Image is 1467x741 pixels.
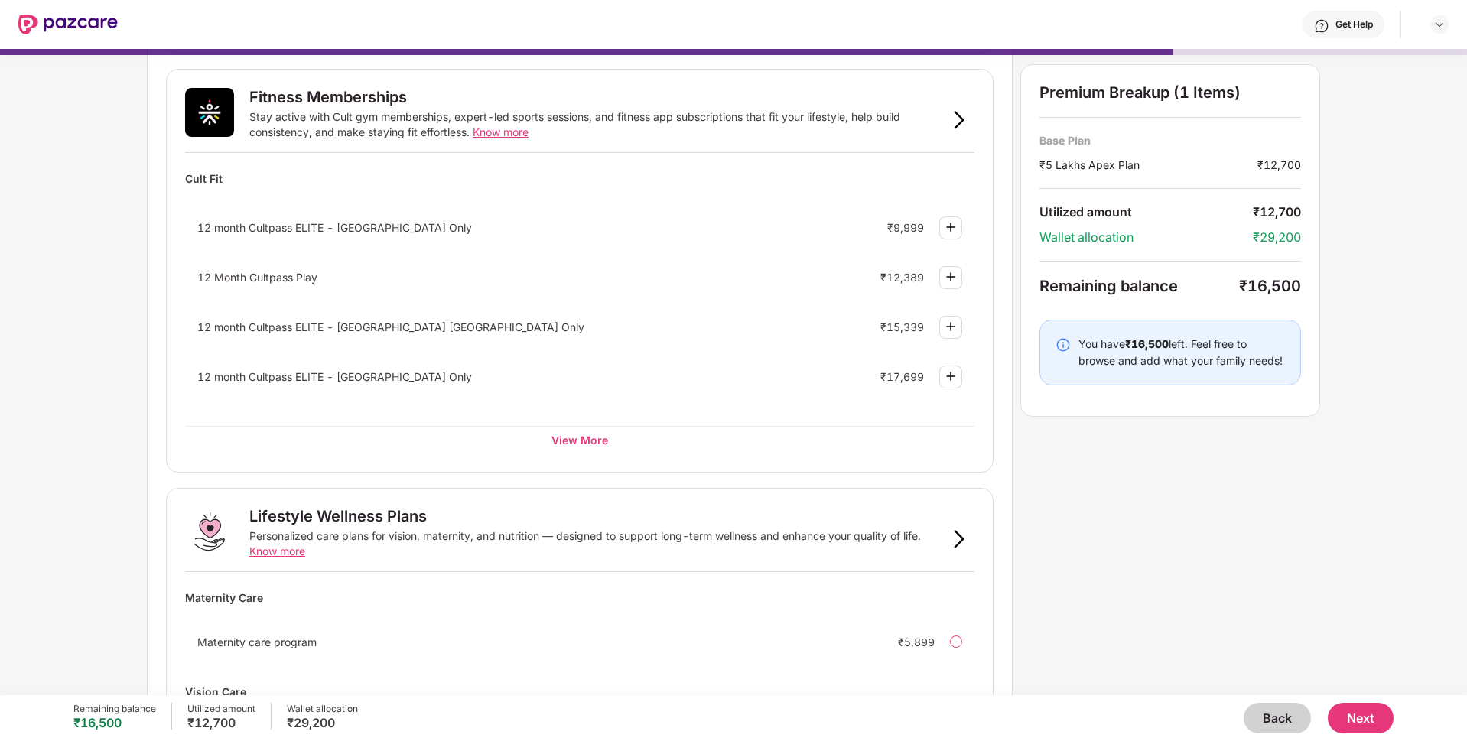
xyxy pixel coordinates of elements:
button: Next [1328,703,1394,733]
span: Know more [473,125,529,138]
button: Back [1244,703,1311,733]
img: svg+xml;base64,PHN2ZyBpZD0iUGx1cy0zMngzMiIgeG1sbnM9Imh0dHA6Ly93d3cudzMub3JnLzIwMDAvc3ZnIiB3aWR0aD... [942,367,960,385]
div: ₹5 Lakhs Apex Plan [1039,157,1257,173]
div: ₹9,999 [887,221,924,234]
img: New Pazcare Logo [18,15,118,34]
span: 12 Month Cultpass Play [197,271,317,284]
div: Utilized amount [1039,204,1253,220]
img: svg+xml;base64,PHN2ZyB3aWR0aD0iOSIgaGVpZ2h0PSIxNiIgdmlld0JveD0iMCAwIDkgMTYiIGZpbGw9Im5vbmUiIHhtbG... [950,530,968,548]
div: Stay active with Cult gym memberships, expert-led sports sessions, and fitness app subscriptions ... [249,109,944,140]
div: Base Plan [1039,133,1301,148]
img: svg+xml;base64,PHN2ZyBpZD0iRHJvcGRvd24tMzJ4MzIiIHhtbG5zPSJodHRwOi8vd3d3LnczLm9yZy8yMDAwL3N2ZyIgd2... [1433,18,1446,31]
span: 12 month Cultpass ELITE - [GEOGRAPHIC_DATA] Only [197,221,472,234]
div: Wallet allocation [287,703,358,715]
div: ₹16,500 [1239,277,1301,295]
div: You have left. Feel free to browse and add what your family needs! [1078,336,1285,369]
span: 12 month Cultpass ELITE - [GEOGRAPHIC_DATA] Only [197,370,472,383]
img: Lifestyle Wellness Plans [185,507,234,556]
div: Vision Care [185,678,974,705]
div: ₹29,200 [1253,229,1301,245]
div: Wallet allocation [1039,229,1253,245]
div: ₹16,500 [73,715,156,730]
div: ₹29,200 [287,715,358,730]
img: svg+xml;base64,PHN2ZyBpZD0iSGVscC0zMngzMiIgeG1sbnM9Imh0dHA6Ly93d3cudzMub3JnLzIwMDAvc3ZnIiB3aWR0aD... [1314,18,1329,34]
div: Personalized care plans for vision, maternity, and nutrition — designed to support long-term well... [249,528,944,559]
b: ₹16,500 [1125,337,1169,350]
div: ₹12,389 [880,271,924,284]
div: Lifestyle Wellness Plans [249,507,427,525]
div: Maternity Care [185,584,974,611]
div: ₹15,339 [880,320,924,333]
div: Premium Breakup (1 Items) [1039,83,1301,102]
span: Maternity care program [197,635,317,648]
img: Fitness Memberships [185,88,234,137]
img: svg+xml;base64,PHN2ZyBpZD0iUGx1cy0zMngzMiIgeG1sbnM9Imh0dHA6Ly93d3cudzMub3JnLzIwMDAvc3ZnIiB3aWR0aD... [942,218,960,236]
div: Fitness Memberships [249,88,407,106]
span: 12 month Cultpass ELITE - [GEOGRAPHIC_DATA] [GEOGRAPHIC_DATA] Only [197,320,584,333]
div: ₹12,700 [1253,204,1301,220]
div: Cult Fit [185,165,974,192]
div: Get Help [1335,18,1373,31]
div: Utilized amount [187,703,255,715]
div: Remaining balance [73,703,156,715]
img: svg+xml;base64,PHN2ZyB3aWR0aD0iOSIgaGVpZ2h0PSIxNiIgdmlld0JveD0iMCAwIDkgMTYiIGZpbGw9Im5vbmUiIHhtbG... [950,111,968,129]
span: Know more [249,544,305,557]
div: ₹5,899 [898,635,935,648]
img: svg+xml;base64,PHN2ZyBpZD0iSW5mby0yMHgyMCIgeG1sbnM9Imh0dHA6Ly93d3cudzMub3JnLzIwMDAvc3ZnIiB3aWR0aD... [1056,337,1071,353]
div: ₹12,700 [187,715,255,730]
div: ₹12,700 [1257,157,1301,173]
img: svg+xml;base64,PHN2ZyBpZD0iUGx1cy0zMngzMiIgeG1sbnM9Imh0dHA6Ly93d3cudzMub3JnLzIwMDAvc3ZnIiB3aWR0aD... [942,317,960,336]
div: ₹17,699 [880,370,924,383]
div: Remaining balance [1039,277,1239,295]
img: svg+xml;base64,PHN2ZyBpZD0iUGx1cy0zMngzMiIgeG1sbnM9Imh0dHA6Ly93d3cudzMub3JnLzIwMDAvc3ZnIiB3aWR0aD... [942,268,960,286]
div: View More [185,426,974,453]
